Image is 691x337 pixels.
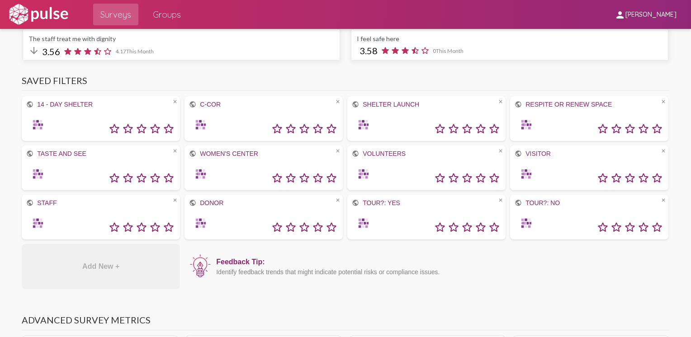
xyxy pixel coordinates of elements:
div: Women's Center [200,150,335,164]
mat-icon: public [189,101,200,112]
span: close [661,197,666,203]
mat-icon: public [515,199,525,210]
div: The staff treat me with dignity [28,35,334,42]
mat-icon: person [615,9,625,20]
mat-icon: public [26,150,37,161]
mat-icon: public [189,150,200,161]
div: Shelter Launch [363,101,498,114]
span: close [661,99,666,104]
div: Visitor [525,150,661,164]
span: close [498,148,503,154]
span: Surveys [100,6,131,23]
span: close [661,148,666,154]
mat-icon: public [26,101,37,112]
mat-icon: public [26,199,37,210]
img: icon12.png [189,253,212,279]
div: 14 - Day Shelter [37,101,172,114]
div: Respite or Renew space [525,101,661,114]
a: Surveys [93,4,138,25]
span: close [172,197,178,203]
div: Tour?: Yes [363,199,498,213]
span: This Month [126,48,154,55]
h3: Saved Filters [22,75,669,91]
mat-icon: arrow_downward [28,45,39,56]
span: close [498,197,503,203]
span: [PERSON_NAME] [625,11,677,19]
mat-icon: public [515,101,525,112]
span: close [335,99,341,104]
div: Add New + [22,244,180,289]
span: close [335,148,341,154]
div: Staff [37,199,172,213]
div: I feel safe here [357,35,663,42]
button: [PERSON_NAME] [607,6,684,23]
span: 3.58 [360,45,378,56]
span: This Month [436,47,464,54]
div: C-COR [200,101,335,114]
div: Tour?: No [525,199,661,213]
span: 4.17 [115,48,154,55]
span: close [172,148,178,154]
mat-icon: public [352,150,363,161]
mat-icon: public [352,101,363,112]
a: Groups [146,4,188,25]
div: Identify feedback trends that might indicate potential risks or compliance issues. [216,268,665,276]
h3: Advanced Survey Metrics [22,314,669,330]
span: 3.56 [42,46,60,57]
mat-icon: public [189,199,200,210]
div: Feedback Tip: [216,258,665,266]
span: close [498,99,503,104]
mat-icon: public [352,199,363,210]
mat-icon: public [515,150,525,161]
img: white-logo.svg [7,3,70,26]
div: Taste and See [37,150,172,164]
span: close [172,99,178,104]
div: Donor [200,199,335,213]
span: 0 [433,47,464,54]
span: close [335,197,341,203]
div: Volunteers [363,150,498,164]
span: Groups [153,6,181,23]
